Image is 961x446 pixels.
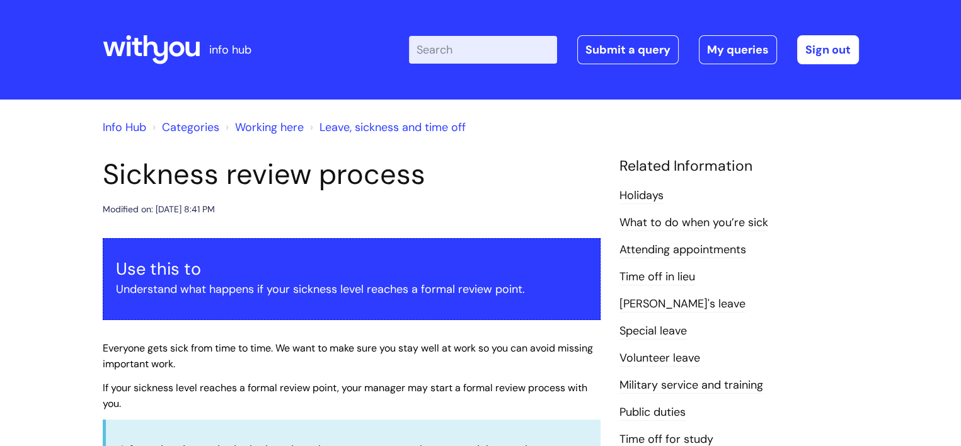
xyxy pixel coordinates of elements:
[209,40,251,60] p: info hub
[619,323,687,340] a: Special leave
[103,202,215,217] div: Modified on: [DATE] 8:41 PM
[619,188,664,204] a: Holidays
[103,381,587,410] span: If your sickness level reaches a formal review point, your manager may start a formal review proc...
[103,120,146,135] a: Info Hub
[409,36,557,64] input: Search
[619,215,768,231] a: What to do when you’re sick
[797,35,859,64] a: Sign out
[149,117,219,137] li: Solution home
[619,404,686,421] a: Public duties
[619,157,859,175] h4: Related Information
[235,120,304,135] a: Working here
[619,269,695,285] a: Time off in lieu
[116,279,587,299] p: Understand what happens if your sickness level reaches a formal review point.
[577,35,679,64] a: Submit a query
[116,259,587,279] h3: Use this to
[307,117,466,137] li: Leave, sickness and time off
[699,35,777,64] a: My queries
[619,296,745,312] a: [PERSON_NAME]'s leave
[619,377,763,394] a: Military service and training
[319,120,466,135] a: Leave, sickness and time off
[103,341,593,370] span: Everyone gets sick from time to time. We want to make sure you stay well at work so you can avoid...
[162,120,219,135] a: Categories
[409,35,859,64] div: | -
[619,350,700,367] a: Volunteer leave
[222,117,304,137] li: Working here
[103,157,601,192] h1: Sickness review process
[619,242,746,258] a: Attending appointments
